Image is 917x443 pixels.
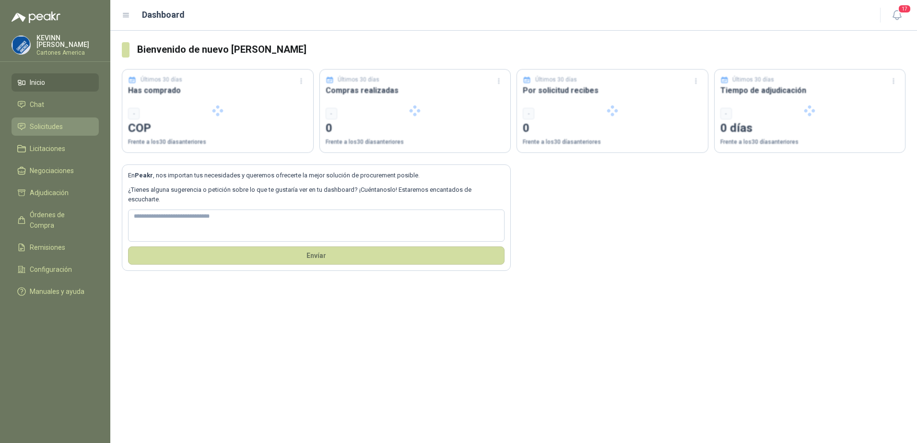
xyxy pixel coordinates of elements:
a: Negociaciones [12,162,99,180]
a: Remisiones [12,238,99,256]
p: KEVINN [PERSON_NAME] [36,35,99,48]
h1: Dashboard [142,8,185,22]
p: En , nos importan tus necesidades y queremos ofrecerte la mejor solución de procurement posible. [128,171,505,180]
span: Configuración [30,264,72,275]
p: Cartones America [36,50,99,56]
b: Peakr [135,172,153,179]
span: 17 [898,4,911,13]
a: Órdenes de Compra [12,206,99,234]
a: Manuales y ayuda [12,282,99,301]
span: Inicio [30,77,45,88]
a: Chat [12,95,99,114]
a: Configuración [12,260,99,279]
button: Envíar [128,246,505,265]
button: 17 [888,7,905,24]
p: ¿Tienes alguna sugerencia o petición sobre lo que te gustaría ver en tu dashboard? ¡Cuéntanoslo! ... [128,185,505,205]
span: Negociaciones [30,165,74,176]
span: Chat [30,99,44,110]
a: Inicio [12,73,99,92]
span: Adjudicación [30,187,69,198]
img: Logo peakr [12,12,60,23]
span: Licitaciones [30,143,65,154]
span: Solicitudes [30,121,63,132]
img: Company Logo [12,36,30,54]
a: Adjudicación [12,184,99,202]
span: Manuales y ayuda [30,286,84,297]
span: Órdenes de Compra [30,210,90,231]
a: Solicitudes [12,117,99,136]
span: Remisiones [30,242,65,253]
a: Licitaciones [12,140,99,158]
h3: Bienvenido de nuevo [PERSON_NAME] [137,42,905,57]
